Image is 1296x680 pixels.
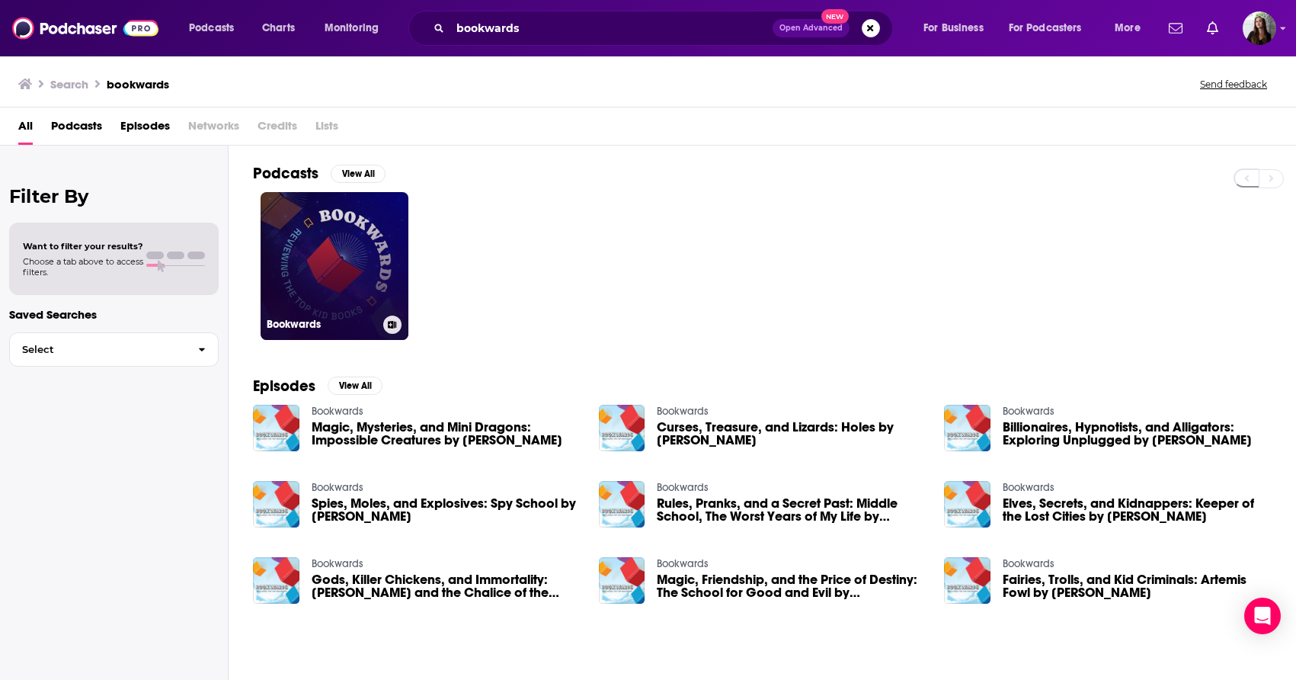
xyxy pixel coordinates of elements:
[253,377,315,396] h2: Episodes
[312,497,581,523] span: Spies, Moles, and Explosives: Spy School by [PERSON_NAME]
[188,114,239,145] span: Networks
[9,185,219,207] h2: Filter By
[1201,15,1224,41] a: Show notifications dropdown
[1003,421,1272,447] span: Billionaires, Hypnotists, and Alligators: Exploring Unplugged by [PERSON_NAME]
[1163,15,1189,41] a: Show notifications dropdown
[599,405,645,451] img: Curses, Treasure, and Lizards: Holes by Louis Sachar
[23,241,143,252] span: Want to filter your results?
[599,557,645,604] img: Magic, Friendship, and the Price of Destiny: The School for Good and Evil by Soman Chainani
[10,345,186,354] span: Select
[423,11,907,46] div: Search podcasts, credits, & more...
[944,557,990,604] img: Fairies, Trolls, and Kid Criminals: Artemis Fowl by Eoin Colfer
[23,256,143,277] span: Choose a tab above to access filters.
[923,18,984,39] span: For Business
[312,405,363,418] a: Bookwards
[657,497,926,523] span: Rules, Pranks, and a Secret Past: Middle School, The Worst Years of My Life by [PERSON_NAME]
[312,573,581,599] a: Gods, Killer Chickens, and Immortality: Percy Jackson and the Chalice of the Gods by Rick Riordan
[944,481,990,528] img: Elves, Secrets, and Kidnappers: Keeper of the Lost Cities by Shannon Messenger
[253,405,299,451] img: Magic, Mysteries, and Mini Dragons: Impossible Creatures by Katherine Rundell
[178,16,254,40] button: open menu
[1003,557,1054,570] a: Bookwards
[779,24,843,32] span: Open Advanced
[657,573,926,599] a: Magic, Friendship, and the Price of Destiny: The School for Good and Evil by Soman Chainani
[657,421,926,447] span: Curses, Treasure, and Lizards: Holes by [PERSON_NAME]
[50,77,88,91] h3: Search
[1115,18,1141,39] span: More
[252,16,304,40] a: Charts
[253,164,386,183] a: PodcastsView All
[12,14,158,43] img: Podchaser - Follow, Share and Rate Podcasts
[328,377,382,395] button: View All
[1104,16,1160,40] button: open menu
[450,16,773,40] input: Search podcasts, credits, & more...
[999,16,1104,40] button: open menu
[1003,573,1272,599] a: Fairies, Trolls, and Kid Criminals: Artemis Fowl by Eoin Colfer
[1243,11,1276,45] img: User Profile
[312,481,363,494] a: Bookwards
[315,114,338,145] span: Lists
[1003,421,1272,447] a: Billionaires, Hypnotists, and Alligators: Exploring Unplugged by Gordon Korman
[657,481,709,494] a: Bookwards
[312,497,581,523] a: Spies, Moles, and Explosives: Spy School by Stuart Gibbs
[120,114,170,145] a: Episodes
[314,16,398,40] button: open menu
[1003,497,1272,523] span: Elves, Secrets, and Kidnappers: Keeper of the Lost Cities by [PERSON_NAME]
[312,421,581,447] a: Magic, Mysteries, and Mini Dragons: Impossible Creatures by Katherine Rundell
[1003,405,1054,418] a: Bookwards
[331,165,386,183] button: View All
[657,421,926,447] a: Curses, Treasure, and Lizards: Holes by Louis Sachar
[657,497,926,523] a: Rules, Pranks, and a Secret Past: Middle School, The Worst Years of My Life by James Patterson
[1003,481,1054,494] a: Bookwards
[267,318,377,331] h3: Bookwards
[9,332,219,367] button: Select
[253,377,382,396] a: EpisodesView All
[657,557,709,570] a: Bookwards
[312,557,363,570] a: Bookwards
[9,307,219,322] p: Saved Searches
[312,573,581,599] span: Gods, Killer Chickens, and Immortality: [PERSON_NAME] and the Chalice of the Gods by [PERSON_NAME]
[944,405,990,451] img: Billionaires, Hypnotists, and Alligators: Exploring Unplugged by Gordon Korman
[262,18,295,39] span: Charts
[107,77,169,91] h3: bookwards
[1003,497,1272,523] a: Elves, Secrets, and Kidnappers: Keeper of the Lost Cities by Shannon Messenger
[1243,11,1276,45] button: Show profile menu
[312,421,581,447] span: Magic, Mysteries, and Mini Dragons: Impossible Creatures by [PERSON_NAME]
[657,573,926,599] span: Magic, Friendship, and the Price of Destiny: The School for Good and Evil by [PERSON_NAME]
[1243,11,1276,45] span: Logged in as bnmartinn
[253,557,299,604] img: Gods, Killer Chickens, and Immortality: Percy Jackson and the Chalice of the Gods by Rick Riordan
[1195,78,1272,91] button: Send feedback
[1009,18,1082,39] span: For Podcasters
[253,164,318,183] h2: Podcasts
[253,481,299,528] img: Spies, Moles, and Explosives: Spy School by Stuart Gibbs
[1244,598,1281,634] div: Open Intercom Messenger
[913,16,1003,40] button: open menu
[51,114,102,145] a: Podcasts
[773,19,850,37] button: Open AdvancedNew
[258,114,297,145] span: Credits
[325,18,379,39] span: Monitoring
[657,405,709,418] a: Bookwards
[189,18,234,39] span: Podcasts
[261,192,408,340] a: Bookwards
[18,114,33,145] a: All
[599,481,645,528] img: Rules, Pranks, and a Secret Past: Middle School, The Worst Years of My Life by James Patterson
[1003,573,1272,599] span: Fairies, Trolls, and Kid Criminals: Artemis Fowl by [PERSON_NAME]
[821,9,849,24] span: New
